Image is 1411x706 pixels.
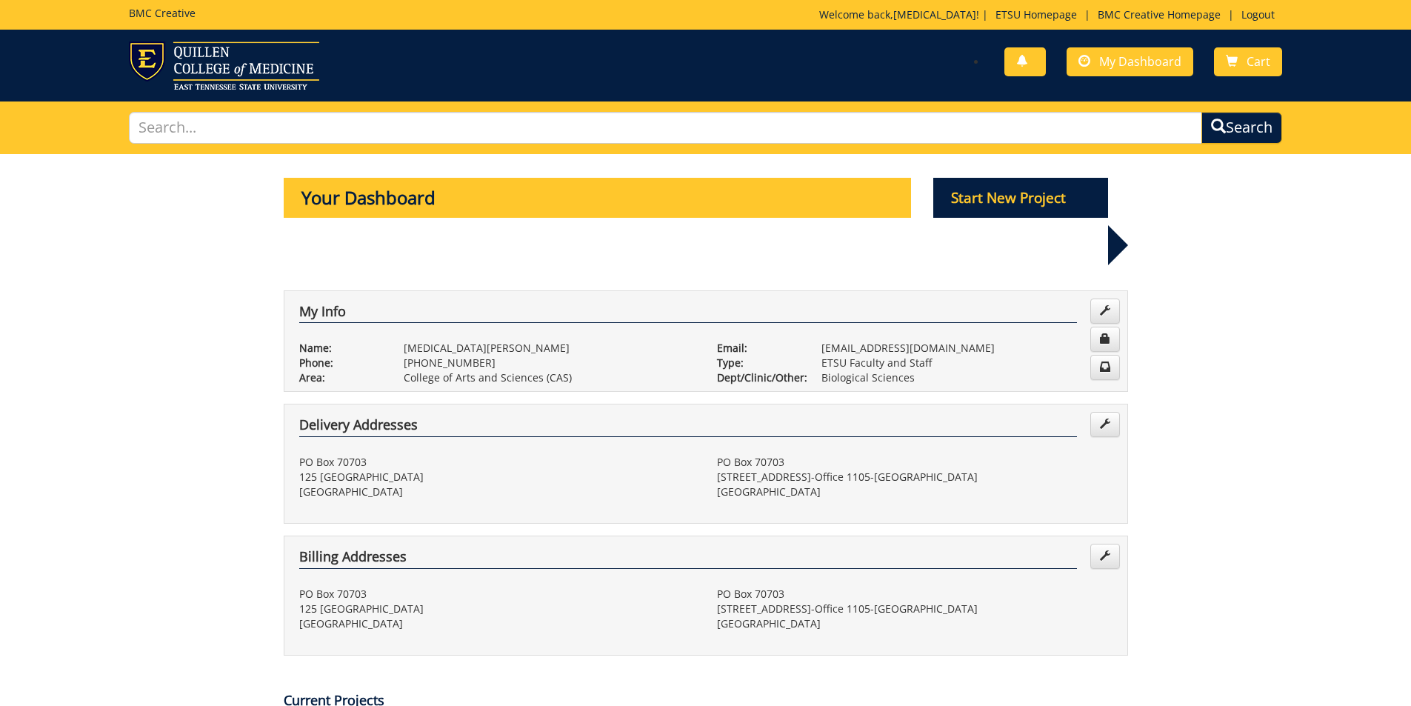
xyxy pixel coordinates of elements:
p: College of Arts and Sciences (CAS) [404,370,695,385]
h5: BMC Creative [129,7,196,19]
p: [EMAIL_ADDRESS][DOMAIN_NAME] [821,341,1113,356]
h4: My Info [299,304,1077,324]
a: ETSU Homepage [988,7,1084,21]
h4: Billing Addresses [299,550,1077,569]
a: Edit Addresses [1090,544,1120,569]
img: ETSU logo [129,41,319,90]
p: Phone: [299,356,381,370]
p: [GEOGRAPHIC_DATA] [717,616,1113,631]
p: Email: [717,341,799,356]
a: My Dashboard [1067,47,1193,76]
p: PO Box 70703 [299,455,695,470]
a: [MEDICAL_DATA] [893,7,976,21]
p: PO Box 70703 [717,455,1113,470]
a: Logout [1234,7,1282,21]
a: Edit Info [1090,299,1120,324]
p: PO Box 70703 [299,587,695,602]
a: Edit Addresses [1090,412,1120,437]
button: Search [1201,112,1282,144]
a: Cart [1214,47,1282,76]
a: Change Password [1090,327,1120,352]
span: Cart [1247,53,1270,70]
p: [STREET_ADDRESS]-Office 1105-[GEOGRAPHIC_DATA] [717,602,1113,616]
input: Search... [129,112,1203,144]
h4: Delivery Addresses [299,418,1077,437]
p: Start New Project [933,178,1108,218]
p: [PHONE_NUMBER] [404,356,695,370]
p: [GEOGRAPHIC_DATA] [299,484,695,499]
p: [GEOGRAPHIC_DATA] [717,484,1113,499]
p: Your Dashboard [284,178,912,218]
p: Type: [717,356,799,370]
a: Change Communication Preferences [1090,355,1120,380]
p: PO Box 70703 [717,587,1113,602]
p: Welcome back, ! | | | [819,7,1282,22]
p: Area: [299,370,381,385]
p: [STREET_ADDRESS]-Office 1105-[GEOGRAPHIC_DATA] [717,470,1113,484]
p: 125 [GEOGRAPHIC_DATA] [299,470,695,484]
p: 125 [GEOGRAPHIC_DATA] [299,602,695,616]
p: [GEOGRAPHIC_DATA] [299,616,695,631]
p: Name: [299,341,381,356]
p: [MEDICAL_DATA][PERSON_NAME] [404,341,695,356]
span: My Dashboard [1099,53,1181,70]
p: Biological Sciences [821,370,1113,385]
a: Start New Project [933,192,1108,206]
p: ETSU Faculty and Staff [821,356,1113,370]
a: BMC Creative Homepage [1090,7,1228,21]
p: Dept/Clinic/Other: [717,370,799,385]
